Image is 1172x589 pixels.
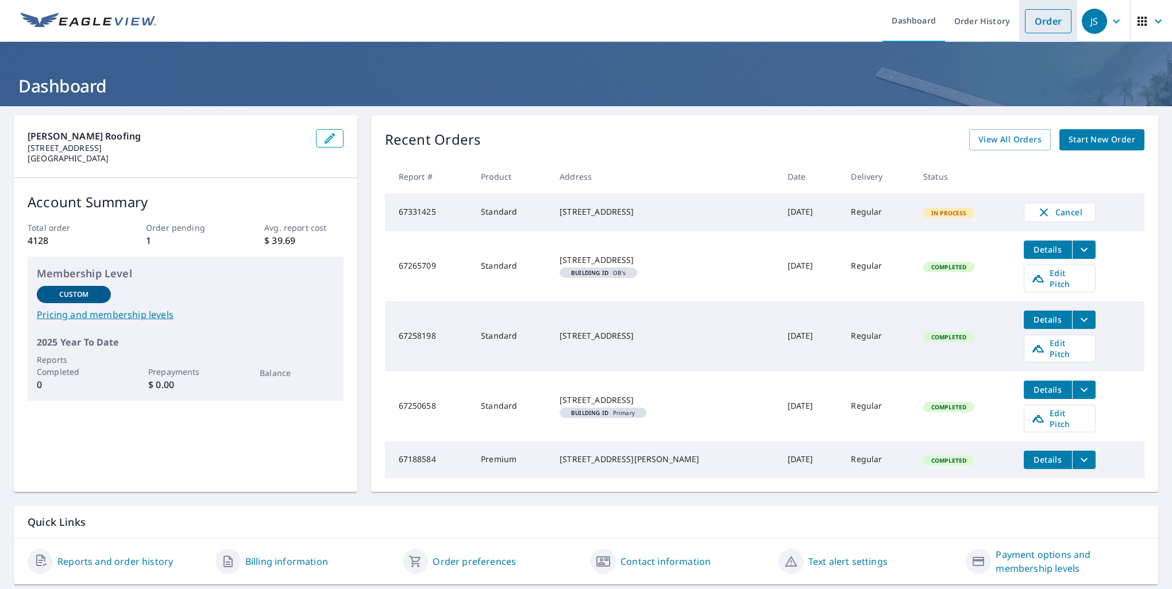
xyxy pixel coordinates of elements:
[560,454,769,465] div: [STREET_ADDRESS][PERSON_NAME]
[978,133,1042,147] span: View All Orders
[924,403,973,411] span: Completed
[37,378,111,392] p: 0
[778,371,842,441] td: [DATE]
[385,193,472,231] td: 67331425
[146,234,225,247] p: 1
[550,160,778,193] th: Address
[1031,314,1065,325] span: Details
[620,555,711,568] a: Contact information
[472,193,550,231] td: Standard
[264,234,343,247] p: $ 39.69
[14,74,1158,98] h1: Dashboard
[914,160,1015,193] th: Status
[37,354,111,378] p: Reports Completed
[1024,265,1096,292] a: Edit Pitch
[37,335,334,349] p: 2025 Year To Date
[924,209,974,217] span: In Process
[472,231,550,301] td: Standard
[778,193,842,231] td: [DATE]
[385,301,472,371] td: 67258198
[1031,384,1065,395] span: Details
[778,231,842,301] td: [DATE]
[571,270,608,276] em: Building ID
[28,234,106,247] p: 4128
[57,555,173,568] a: Reports and order history
[260,367,334,379] p: Balance
[472,371,550,441] td: Standard
[1024,241,1072,259] button: detailsBtn-67265709
[385,160,472,193] th: Report #
[264,222,343,234] p: Avg. report cost
[1024,381,1072,399] button: detailsBtn-67250658
[842,301,914,371] td: Regular
[1036,206,1084,219] span: Cancel
[808,555,888,568] a: Text alert settings
[21,13,156,30] img: EV Logo
[472,441,550,478] td: Premium
[245,555,328,568] a: Billing information
[1072,241,1096,259] button: filesDropdownBtn-67265709
[433,555,516,568] a: Order preferences
[1072,311,1096,329] button: filesDropdownBtn-67258198
[37,266,334,281] p: Membership Level
[1031,244,1065,255] span: Details
[385,129,481,150] p: Recent Orders
[842,371,914,441] td: Regular
[778,160,842,193] th: Date
[148,366,222,378] p: Prepayments
[564,410,642,416] span: Primary
[842,193,914,231] td: Regular
[148,378,222,392] p: $ 0.00
[778,441,842,478] td: [DATE]
[1024,405,1096,432] a: Edit Pitch
[1025,9,1071,33] a: Order
[560,330,769,342] div: [STREET_ADDRESS]
[472,301,550,371] td: Standard
[560,394,769,406] div: [STREET_ADDRESS]
[1082,9,1107,34] div: JS
[385,371,472,441] td: 67250658
[28,143,307,153] p: [STREET_ADDRESS]
[560,254,769,266] div: [STREET_ADDRESS]
[1069,133,1135,147] span: Start New Order
[1024,335,1096,362] a: Edit Pitch
[564,270,633,276] span: OB's
[778,301,842,371] td: [DATE]
[924,263,973,271] span: Completed
[37,308,334,321] a: Pricing and membership levels
[571,410,608,416] em: Building ID
[1072,451,1096,469] button: filesDropdownBtn-67188584
[1031,338,1088,359] span: Edit Pitch
[28,515,1144,529] p: Quick Links
[1059,129,1144,150] a: Start New Order
[59,289,89,300] p: Custom
[842,231,914,301] td: Regular
[1072,381,1096,399] button: filesDropdownBtn-67250658
[996,548,1144,575] a: Payment options and membership levels
[842,160,914,193] th: Delivery
[560,206,769,218] div: [STREET_ADDRESS]
[924,456,973,464] span: Completed
[1031,454,1065,465] span: Details
[1031,408,1088,429] span: Edit Pitch
[842,441,914,478] td: Regular
[28,129,307,143] p: [PERSON_NAME] Roofing
[1024,451,1072,469] button: detailsBtn-67188584
[28,153,307,164] p: [GEOGRAPHIC_DATA]
[28,222,106,234] p: Total order
[28,192,344,212] p: Account Summary
[385,231,472,301] td: 67265709
[924,333,973,341] span: Completed
[969,129,1051,150] a: View All Orders
[1024,311,1072,329] button: detailsBtn-67258198
[1031,268,1088,289] span: Edit Pitch
[1024,203,1096,222] button: Cancel
[146,222,225,234] p: Order pending
[472,160,550,193] th: Product
[385,441,472,478] td: 67188584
